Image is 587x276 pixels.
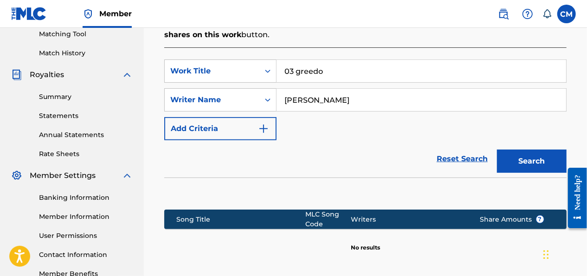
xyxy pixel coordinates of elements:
a: Match History [39,48,133,58]
a: Member Information [39,212,133,222]
div: MLC Song Code [305,210,351,229]
a: Public Search [494,5,513,23]
button: Add Criteria [164,117,277,140]
div: Writers [351,215,466,224]
a: Statements [39,111,133,121]
img: help [522,8,533,20]
iframe: Resource Center [561,161,587,236]
p: If you do locate your work in the search results, click on the work, then on the next page, click... [164,18,567,40]
form: Search Form [164,59,567,177]
img: expand [122,69,133,80]
a: Banking Information [39,193,133,203]
div: Song Title [176,215,305,224]
span: Share Amounts [480,215,544,224]
img: Royalties [11,69,22,80]
a: Matching Tool [39,29,133,39]
div: Work Title [170,66,254,77]
img: expand [122,170,133,181]
span: Member [99,8,132,19]
img: MLC Logo [11,7,47,20]
a: User Permissions [39,231,133,241]
a: Summary [39,92,133,102]
a: Rate Sheets [39,149,133,159]
a: Reset Search [432,149,492,169]
span: Member Settings [30,170,96,181]
img: search [498,8,509,20]
div: Notifications [542,9,552,19]
iframe: Chat Widget [541,231,587,276]
span: Royalties [30,69,64,80]
div: Writer Name [170,94,254,105]
div: Help [518,5,537,23]
span: ? [536,216,544,223]
div: Drag [543,241,549,269]
img: 9d2ae6d4665cec9f34b9.svg [258,123,269,134]
a: Contact Information [39,250,133,260]
button: Search [497,150,567,173]
div: User Menu [557,5,576,23]
img: Top Rightsholder [83,8,94,20]
img: Member Settings [11,170,22,181]
p: No results [351,232,380,252]
a: Annual Statements [39,130,133,140]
